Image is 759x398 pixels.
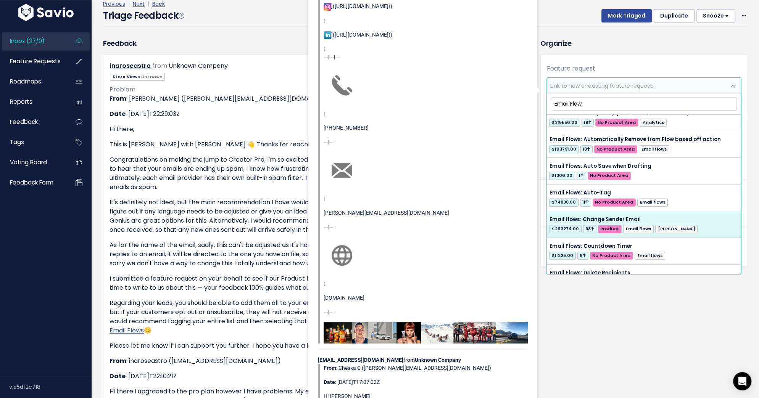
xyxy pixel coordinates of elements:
span: Email flows [639,145,669,153]
span: Feature Requests [10,57,61,65]
p: This is [PERSON_NAME] with [PERSON_NAME] 👋 Thanks for reaching out! [110,140,510,149]
span: Email Flows: Countdown Timer [549,242,632,250]
p: ---|--- [324,308,528,316]
span: 11 [580,198,591,206]
span: Tags [10,138,24,146]
span: 6 [577,252,588,260]
div: v.e5df2c718 [9,377,92,397]
span: No Product Area [593,198,636,206]
p: : [PERSON_NAME] ([PERSON_NAME][EMAIL_ADDRESS][DOMAIN_NAME]) [110,94,510,103]
span: No Product Area [595,119,638,127]
p: [PHONE_NUMBER] [324,124,528,132]
p: : inaroseastro ([EMAIL_ADDRESS][DOMAIN_NAME]) [110,356,510,366]
strong: Date [110,109,126,118]
span: Email Flows: Delete Recipients [549,269,630,276]
a: Voting Board [2,154,63,171]
strong: From [324,365,336,371]
span: Reports [10,98,32,106]
span: Feedback [10,118,38,126]
a: Feedback [2,113,63,131]
p: | [324,280,528,288]
div: Unknown Company [169,61,228,72]
span: Email Flows: Auto-Tag [549,189,611,196]
span: 1 [577,172,586,180]
h3: Organize [540,38,748,48]
span: Unknown [141,74,163,80]
p: ]([URL][DOMAIN_NAME])) [324,2,528,10]
a: Tags [2,133,63,151]
span: No Product Area [588,172,631,180]
p: [DOMAIN_NAME] [324,294,528,302]
strong: Unknown Company [415,357,461,363]
p: : [DATE]T17:07:02Z [324,378,528,386]
img: website [324,237,360,274]
span: No Product Area [594,145,637,153]
p: Hi there, [110,125,510,134]
h3: Feedback [103,38,136,48]
p: ]([URL][DOMAIN_NAME])) [324,31,528,39]
img: telephone [324,67,360,104]
span: from [152,61,167,70]
span: Inbox (27/0) [10,37,45,45]
label: Feature request [547,64,595,73]
button: Duplicate [654,9,695,23]
span: Email flows [637,198,668,206]
img: email [324,152,360,189]
button: Snooze [696,9,735,23]
img: logo-white.9d6f32f41409.svg [16,4,76,21]
img: facebook [324,3,331,11]
strong: Date [110,372,126,380]
span: Roadmaps [10,77,41,85]
span: $103791.00 [549,145,579,153]
span: $74838.00 [549,198,578,206]
img: youtube [324,31,331,39]
span: Email Flows: Auto Save when Drafting [549,162,651,170]
p: [PERSON_NAME][EMAIL_ADDRESS][DOMAIN_NAME] [324,209,528,217]
p: As for the name of the email, sadly, this can't be adjusted as it's how the email system is set u... [110,241,510,268]
span: 18 [580,145,593,153]
span: $315556.00 [549,119,580,127]
span: $263274.00 [549,225,581,233]
span: No Product Area [590,252,633,260]
img: image [324,322,528,344]
p: : Cheska C ([PERSON_NAME][EMAIL_ADDRESS][DOMAIN_NAME]) [324,364,528,372]
span: Email flows [623,225,654,233]
span: $1306.00 [549,172,575,180]
p: I submitted a feature request on your behalf to see if our Product team can develop this in the f... [110,274,510,292]
a: Roadmaps [2,73,63,90]
span: Email Flows: Automatically Remove from Flow based off action [549,136,720,143]
span: [PERSON_NAME] [655,225,698,233]
a: Feedback form [2,174,63,191]
p: Regarding your leads, you should be able to add them all to your emails without issues. By defaul... [110,298,510,335]
p: | [324,110,528,118]
p: | [324,195,528,203]
span: Email flows [635,252,665,260]
p: | [324,17,528,25]
div: Open Intercom Messenger [733,372,751,390]
span: 98 [583,225,596,233]
p: ---|--- [324,138,528,146]
p: | ---|---|--- [324,45,528,61]
span: Problem [110,85,135,94]
span: $11325.00 [549,252,575,260]
p: ---|--- [324,223,528,231]
strong: Date [324,379,335,385]
span: Product [598,225,622,233]
strong: From [110,356,126,365]
span: Store Views: [110,73,165,81]
p: It's definitely not ideal, but the main recommendation I have would be to run your emails through... [110,198,510,234]
span: Email flows: Change Sender Email [549,216,640,223]
p: : [DATE]T22:10:21Z [110,372,510,381]
p: Please let me know if I can support you further. I hope you have a lovely day! [110,341,510,350]
strong: [EMAIL_ADDRESS][DOMAIN_NAME] [318,357,403,363]
h4: Triage Feedback [103,9,184,22]
a: Feature Requests [2,53,63,70]
span: Feedback form [10,178,53,186]
a: Reports [2,93,63,111]
span: 19 [582,119,594,127]
button: Mark Triaged [601,9,652,23]
span: Voting Board [10,158,47,166]
p: Congratulations on making the jump to Creator Pro, I'm so excited to see how you utilize the feat... [110,155,510,192]
p: : [DATE]T22:29:03Z [110,109,510,119]
span: Analytics [640,119,667,127]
